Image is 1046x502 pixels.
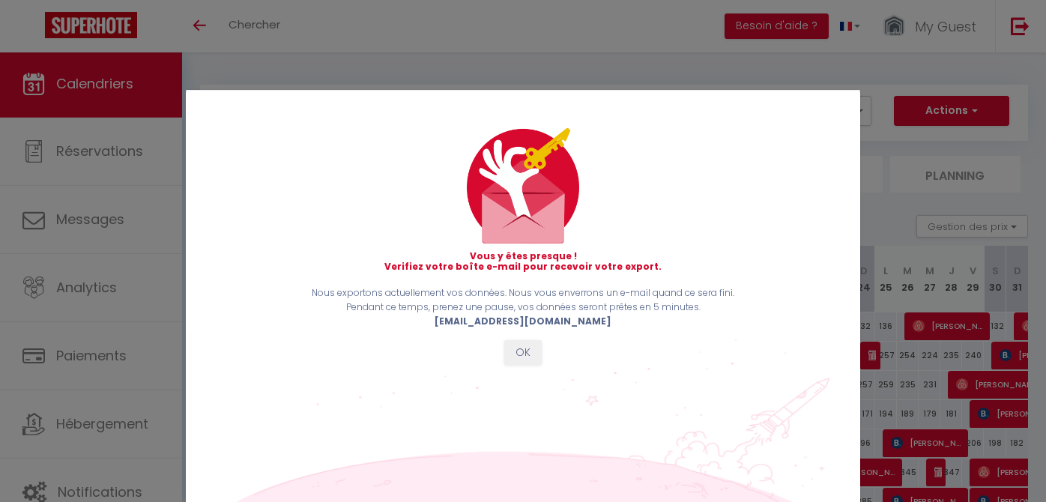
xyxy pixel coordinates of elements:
p: Pendant ce temps, prenez une pause, vos données seront prêtes en 5 minutes. [209,300,837,315]
b: [EMAIL_ADDRESS][DOMAIN_NAME] [435,315,611,327]
iframe: LiveChat chat widget [983,439,1046,502]
button: OK [504,340,542,366]
img: mail [467,128,579,244]
p: Nous exportons actuellement vos données. Nous vous enverrons un e-mail quand ce sera fini. [209,286,837,300]
strong: Vous y êtes presque ! Verifiez votre boîte e-mail pour recevoir votre export. [384,250,662,273]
